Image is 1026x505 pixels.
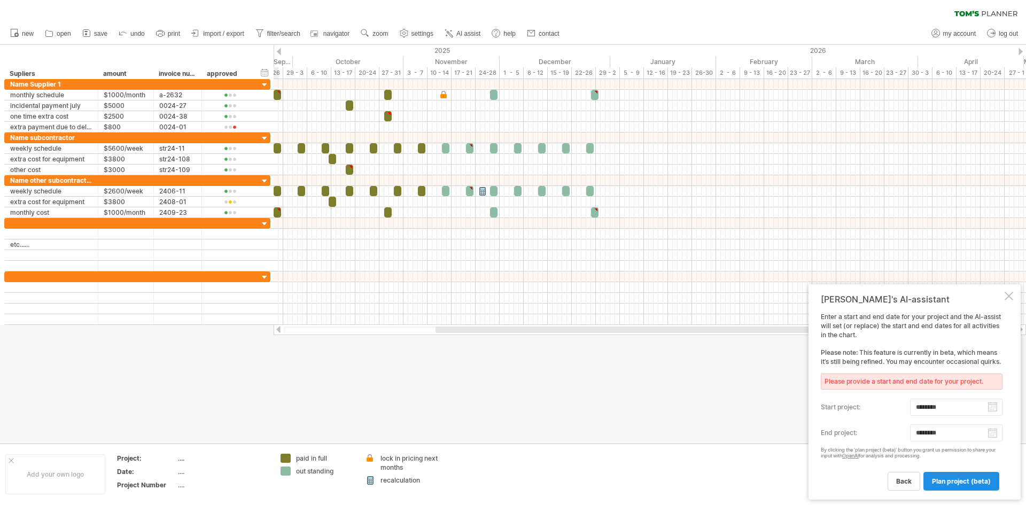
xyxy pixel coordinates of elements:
span: back [896,477,912,485]
a: OpenAI [842,453,859,459]
div: 23 - 27 [884,67,908,79]
div: Date: [117,467,176,476]
a: AI assist [442,27,484,41]
div: December 2025 [500,56,610,67]
div: 9 - 13 [740,67,764,79]
span: my account [943,30,976,37]
div: .... [178,480,268,490]
div: 13 - 17 [957,67,981,79]
div: 15 - 19 [548,67,572,79]
div: weekly schedule [10,186,92,196]
div: 16 - 20 [764,67,788,79]
a: navigator [309,27,353,41]
div: one time extra cost [10,111,92,121]
span: navigator [323,30,349,37]
div: recalculation [380,476,439,485]
div: 6 - 10 [932,67,957,79]
div: extra payment due to delay [10,122,92,132]
div: Name Supplier 1 [10,79,92,89]
div: $3800 [104,197,148,207]
div: .... [178,467,268,476]
div: Name other subcontractor [10,175,92,185]
div: April 2026 [918,56,1024,67]
div: 13 - 17 [331,67,355,79]
div: other cost [10,165,92,175]
label: end project: [821,424,910,441]
div: 20-24 [981,67,1005,79]
div: incidental payment july [10,100,92,111]
a: settings [397,27,437,41]
span: new [22,30,34,37]
a: undo [116,27,148,41]
span: contact [539,30,559,37]
div: 5 - 9 [620,67,644,79]
div: 29 - 2 [596,67,620,79]
div: 27 - 31 [379,67,403,79]
span: filter/search [267,30,300,37]
a: print [153,27,183,41]
div: lock in pricing next months [380,454,439,472]
div: 10 - 14 [428,67,452,79]
div: monthly cost [10,207,92,217]
div: 3 - 7 [403,67,428,79]
label: start project: [821,399,910,416]
div: paid in full [296,454,354,463]
a: contact [524,27,563,41]
div: str24-109 [159,165,196,175]
div: January 2026 [610,56,716,67]
div: February 2026 [716,56,812,67]
div: amount [103,68,147,79]
div: 23 - 27 [788,67,812,79]
div: 8 - 12 [524,67,548,79]
div: extra cost for equipment [10,197,92,207]
span: settings [411,30,433,37]
div: 17 - 21 [452,67,476,79]
div: 12 - 16 [644,67,668,79]
div: out standing [296,467,354,476]
span: help [503,30,516,37]
div: 19 - 23 [668,67,692,79]
span: zoom [372,30,388,37]
div: invoice number [159,68,196,79]
a: import / export [189,27,247,41]
div: 0024-27 [159,100,196,111]
a: log out [984,27,1021,41]
div: $5600/week [104,143,148,153]
span: open [57,30,71,37]
div: 22-26 [572,67,596,79]
a: help [489,27,519,41]
div: March 2026 [812,56,918,67]
div: 2408-01 [159,197,196,207]
div: October 2025 [293,56,403,67]
div: November 2025 [403,56,500,67]
a: plan project (beta) [923,472,999,491]
div: $1000/month [104,90,148,100]
div: 0024-01 [159,122,196,132]
span: plan project (beta) [932,477,991,485]
div: 24-28 [476,67,500,79]
a: save [80,27,111,41]
div: 2409-23 [159,207,196,217]
div: 2 - 6 [716,67,740,79]
div: Supliers [10,68,92,79]
div: By clicking the 'plan project (beta)' button you grant us permission to share your input with for... [821,447,1002,459]
div: $800 [104,122,148,132]
div: 2 - 6 [812,67,836,79]
div: 0024-38 [159,111,196,121]
div: $2500 [104,111,148,121]
div: [PERSON_NAME]'s AI-assistant [821,294,1002,305]
div: $3000 [104,165,148,175]
span: import / export [203,30,244,37]
span: undo [130,30,145,37]
div: str24-108 [159,154,196,164]
a: new [7,27,37,41]
div: weekly schedule [10,143,92,153]
a: open [42,27,74,41]
span: AI assist [456,30,480,37]
div: approved [207,68,253,79]
a: zoom [358,27,391,41]
div: Project: [117,454,176,463]
div: a-2632 [159,90,196,100]
a: back [888,472,920,491]
div: str24-11 [159,143,196,153]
